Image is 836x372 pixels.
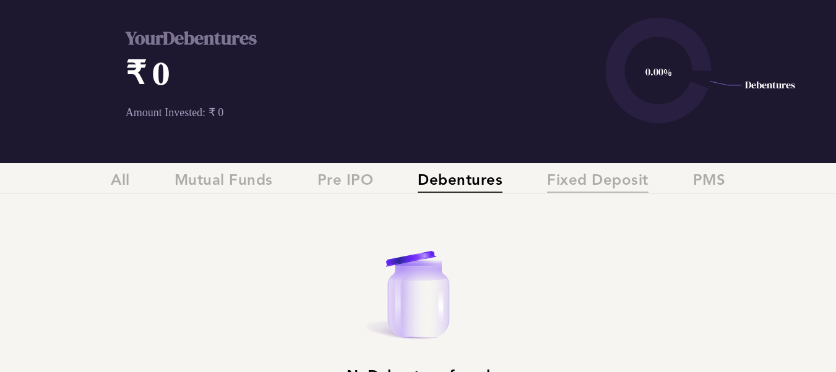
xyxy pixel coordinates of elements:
span: Mutual Funds [175,172,273,193]
h2: Your Debentures [126,25,481,51]
text: 0.00% [645,65,671,78]
span: Debentures [418,172,502,193]
text: Debentures [745,78,795,91]
img: EmptyJarBig.svg [356,203,480,356]
p: Amount Invested: ₹ 0 [126,106,481,119]
span: All [111,172,130,193]
h1: ₹ 0 [126,51,481,95]
span: Fixed Deposit [547,172,649,193]
span: Pre IPO [317,172,374,193]
span: PMS [693,172,726,193]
